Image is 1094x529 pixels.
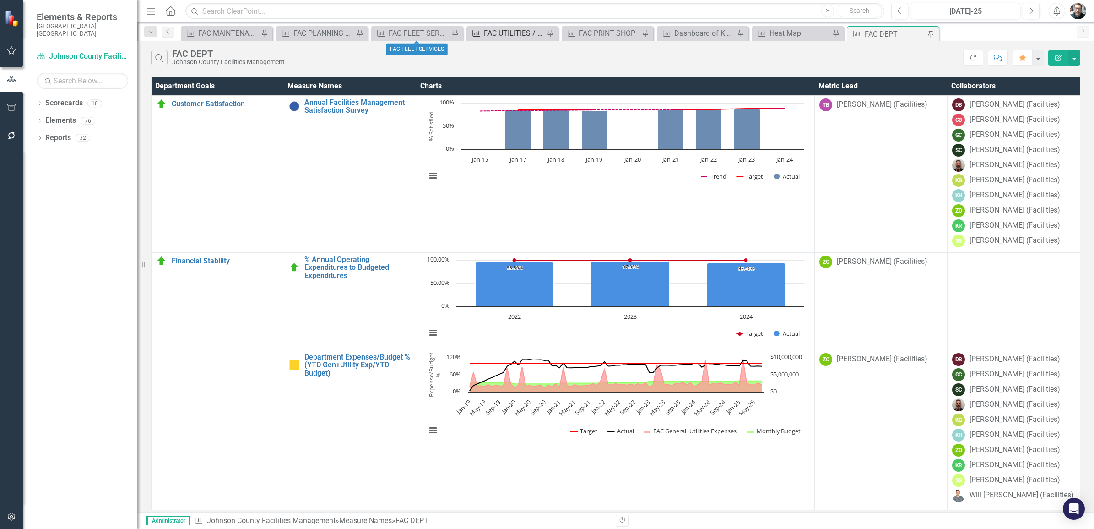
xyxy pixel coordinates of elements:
[969,399,1060,410] div: [PERSON_NAME] (Facilities)
[422,98,808,190] svg: Interactive chart
[183,27,259,39] a: FAC MAINTENANCE
[819,256,832,268] div: ZO
[471,155,488,164] text: Jan-15
[543,110,569,149] path: Jan-18, 84.45440957. Actual.
[623,263,639,270] text: 97.30%
[774,172,800,180] button: Show Actual
[446,353,461,361] text: 120%
[1070,3,1086,19] img: John Beaudoin
[430,278,450,287] text: 50.00%
[304,256,412,280] a: % Annual Operating Expenditures to Budgeted Expenditures
[478,107,786,113] g: Trend, series 1 of 3. Line with 9 data points.
[737,398,757,418] text: May-25
[837,99,927,110] div: [PERSON_NAME] (Facilities)
[589,398,607,416] text: Jan-22
[509,155,526,164] text: Jan-17
[911,3,1020,19] button: [DATE]-25
[952,204,965,217] div: ZO
[172,100,279,108] a: Customer Satisfaction
[37,22,128,38] small: [GEOGRAPHIC_DATA], [GEOGRAPHIC_DATA]
[45,133,71,143] a: Reports
[152,252,284,507] td: Double-Click to Edit Right Click for Context Menu
[172,59,285,65] div: Johnson County Facilities Management
[623,155,640,164] text: Jan-20
[819,98,832,111] div: TB
[969,235,1060,246] div: [PERSON_NAME] (Facilities)
[284,252,417,350] td: Double-Click to Edit Right Click for Context Menu
[634,398,652,416] text: Jan-23
[483,398,502,417] text: Sep-19
[969,205,1060,216] div: [PERSON_NAME] (Facilities)
[952,98,965,111] div: DB
[969,190,1060,201] div: [PERSON_NAME] (Facilities)
[512,258,516,262] path: 2022, 100. Target.
[278,27,354,39] a: FAC PLANNING DESIGN & CONSTRUCTION
[528,398,547,417] text: Sep-20
[422,256,810,347] div: Chart. Highcharts interactive chart.
[969,384,1060,395] div: [PERSON_NAME] (Facilities)
[441,301,450,310] text: 0%
[628,258,632,262] path: 2023, 100. Target.
[952,189,965,202] div: KH
[87,99,102,107] div: 10
[467,398,487,418] text: May-19
[454,398,472,416] text: Jan-19
[952,474,965,487] div: SS
[865,28,925,40] div: FAC DEPT
[969,445,1060,455] div: [PERSON_NAME] (Facilities)
[969,430,1060,440] div: [PERSON_NAME] (Facilities)
[198,27,259,39] div: FAC MAINTENANCE
[289,360,300,371] img: Caution
[952,174,965,187] div: KG
[289,262,300,273] img: On Target
[422,256,808,347] svg: Interactive chart
[815,252,948,350] td: Double-Click to Edit
[969,460,1060,470] div: [PERSON_NAME] (Facilities)
[952,414,965,426] div: KG
[608,427,634,435] button: Show Actual
[185,3,884,19] input: Search ClearPoint...
[427,255,450,263] text: 100.00%
[76,134,90,142] div: 32
[724,398,742,416] text: Jan-25
[738,265,754,272] text: 93.40%
[146,516,190,525] span: Administrator
[427,352,442,397] text: Expense/Budget %
[952,444,965,457] div: ZO
[427,424,439,437] button: View chart menu, Chart
[734,109,760,149] path: Jan-23, 87.2437062. Actual.
[775,155,793,164] text: Jan-24
[422,353,808,445] svg: Interactive chart
[602,398,622,418] text: May-22
[37,11,128,22] span: Elements & Reports
[172,49,285,59] div: FAC DEPT
[505,110,531,149] path: Jan-17, 85.10421962. Actual.
[207,516,336,525] a: Johnson County Facilities Management
[969,160,1060,170] div: [PERSON_NAME] (Facilities)
[469,27,544,39] a: FAC UTILITIES / ENERGY MANAGEMENT
[744,258,747,262] path: 2024, 100. Target.
[969,475,1060,485] div: [PERSON_NAME] (Facilities)
[156,256,167,267] img: On Target
[952,383,965,396] div: SC
[339,516,392,525] a: Measure Names
[475,262,553,306] path: 2022, 95.5. Actual.
[484,27,544,39] div: FAC UTILITIES / ENERGY MANAGEMENT
[952,144,965,157] div: SC
[914,6,1017,17] div: [DATE]-25
[952,429,965,442] div: KH
[512,398,532,418] text: May-20
[952,459,965,472] div: KR
[659,27,735,39] a: Dashboard of Key Performance Indicators Annual for Budget 2026
[585,155,602,164] text: Jan-19
[389,27,449,39] div: FAC FLEET SERVICES
[699,155,717,164] text: Jan-22
[695,108,721,149] path: Jan-22, 88.42219362. Actual.
[837,256,927,267] div: [PERSON_NAME] (Facilities)
[692,398,712,418] text: May-24
[644,427,738,435] button: Show FAC General+Utilities Expenses
[952,159,965,172] img: Brian Dowling
[747,427,801,435] button: Show Monthly Budget
[570,427,598,435] button: Show Target
[591,261,669,306] path: 2023, 97.3. Actual.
